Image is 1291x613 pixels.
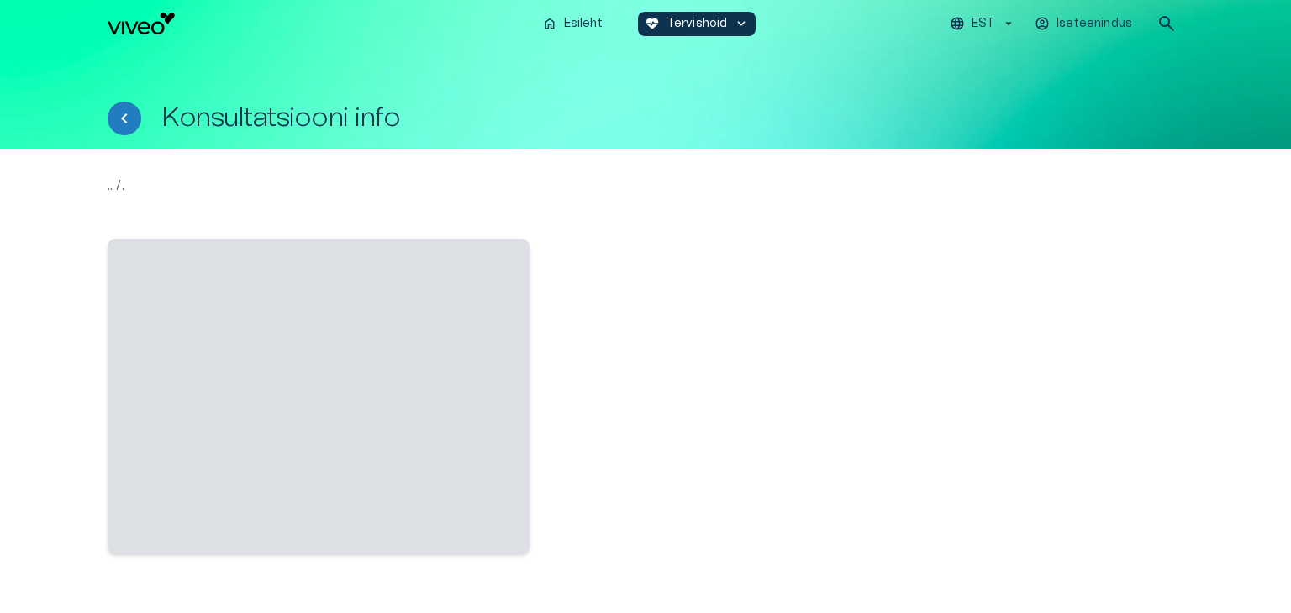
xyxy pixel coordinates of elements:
[947,12,1019,36] button: EST
[108,13,175,34] img: Viveo logo
[108,13,529,34] a: Navigate to homepage
[535,12,611,36] button: homeEsileht
[1157,13,1177,34] span: search
[667,15,728,33] p: Tervishoid
[972,15,994,33] p: EST
[161,103,400,133] h1: Konsultatsiooni info
[542,16,557,31] span: home
[645,16,660,31] span: ecg_heart
[108,239,530,553] span: ‌
[1057,15,1132,33] p: Iseteenindus
[638,12,756,36] button: ecg_heartTervishoidkeyboard_arrow_down
[108,176,1183,196] p: .. / .
[1150,7,1183,40] button: open search modal
[108,102,141,135] button: Tagasi
[1032,12,1136,36] button: Iseteenindus
[734,16,749,31] span: keyboard_arrow_down
[564,15,603,33] p: Esileht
